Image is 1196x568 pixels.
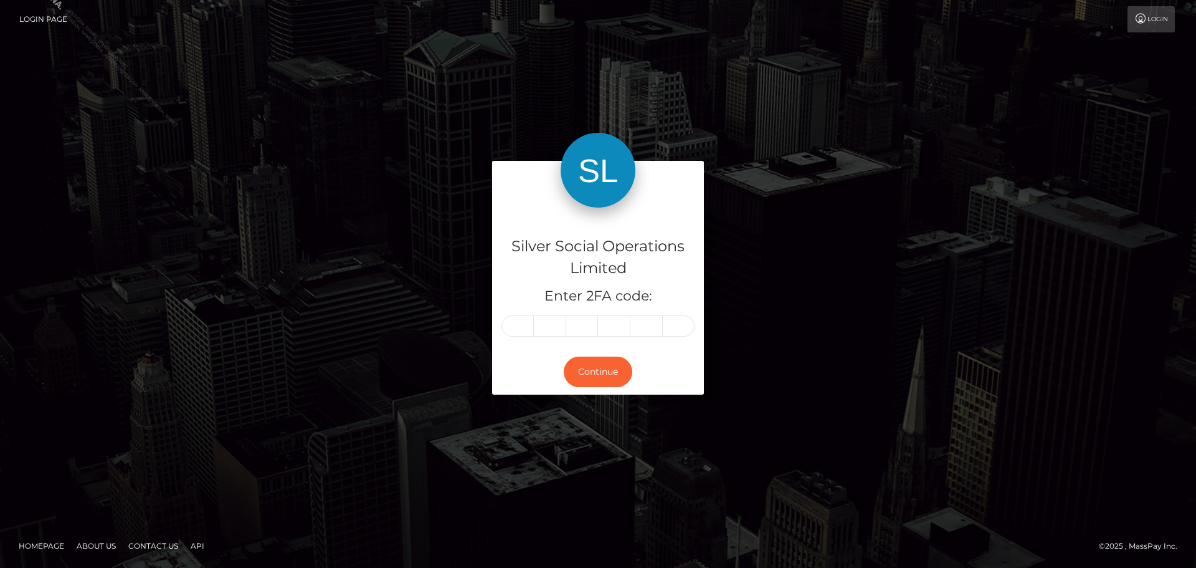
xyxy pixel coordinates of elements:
[564,357,632,387] button: Continue
[186,536,209,556] a: API
[1099,539,1187,553] div: © 2025 , MassPay Inc.
[1127,6,1175,32] a: Login
[123,536,183,556] a: Contact Us
[501,236,695,279] h4: Silver Social Operations Limited
[72,536,121,556] a: About Us
[561,133,635,208] img: Silver Social Operations Limited
[501,287,695,306] h5: Enter 2FA code:
[14,536,69,556] a: Homepage
[19,6,67,32] a: Login Page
